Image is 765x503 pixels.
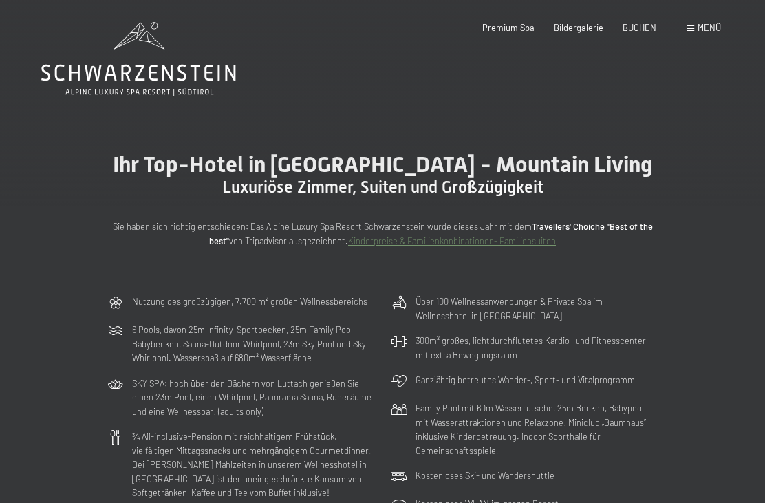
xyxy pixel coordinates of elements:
span: Ihr Top-Hotel in [GEOGRAPHIC_DATA] - Mountain Living [113,151,653,178]
p: SKY SPA: hoch über den Dächern von Luttach genießen Sie einen 23m Pool, einen Whirlpool, Panorama... [132,376,374,418]
span: Luxuriöse Zimmer, Suiten und Großzügigkeit [222,178,543,197]
p: Über 100 Wellnessanwendungen & Private Spa im Wellnesshotel in [GEOGRAPHIC_DATA] [416,295,658,323]
span: Menü [698,22,721,33]
a: BUCHEN [623,22,656,33]
p: Family Pool mit 60m Wasserrutsche, 25m Becken, Babypool mit Wasserattraktionen und Relaxzone. Min... [416,401,658,458]
p: 300m² großes, lichtdurchflutetes Kardio- und Fitnesscenter mit extra Bewegungsraum [416,334,658,362]
p: 6 Pools, davon 25m Infinity-Sportbecken, 25m Family Pool, Babybecken, Sauna-Outdoor Whirlpool, 23... [132,323,374,365]
a: Bildergalerie [554,22,603,33]
strong: Travellers' Choiche "Best of the best" [209,221,653,246]
p: Sie haben sich richtig entschieden: Das Alpine Luxury Spa Resort Schwarzenstein wurde dieses Jahr... [107,220,658,248]
a: Premium Spa [482,22,535,33]
p: ¾ All-inclusive-Pension mit reichhaltigem Frühstück, vielfältigen Mittagssnacks und mehrgängigem ... [132,429,374,500]
p: Ganzjährig betreutes Wander-, Sport- und Vitalprogramm [416,373,635,387]
p: Nutzung des großzügigen, 7.700 m² großen Wellnessbereichs [132,295,367,308]
p: Kostenloses Ski- und Wandershuttle [416,469,554,482]
a: Kinderpreise & Familienkonbinationen- Familiensuiten [348,235,556,246]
